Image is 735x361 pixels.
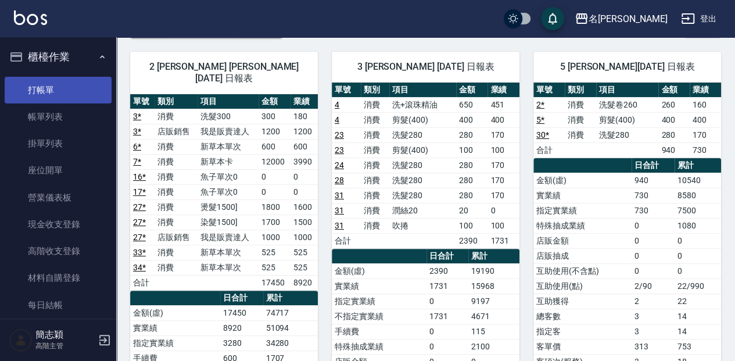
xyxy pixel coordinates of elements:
[144,61,304,84] span: 2 [PERSON_NAME] [PERSON_NAME][DATE] 日報表
[675,173,721,188] td: 10540
[35,329,95,341] h5: 簡志穎
[632,158,675,173] th: 日合計
[533,142,565,158] td: 合計
[220,320,263,335] td: 8920
[658,112,690,127] td: 400
[456,127,488,142] td: 280
[389,158,456,173] td: 洗髮280
[5,103,112,130] a: 帳單列表
[658,127,690,142] td: 280
[291,109,318,124] td: 180
[335,115,339,124] a: 4
[565,112,596,127] td: 消費
[155,230,198,245] td: 店販銷售
[332,278,426,294] td: 實業績
[198,94,259,109] th: 項目
[487,97,519,112] td: 451
[198,184,259,199] td: 魚子單次0
[335,100,339,109] a: 4
[259,275,291,290] td: 17450
[5,238,112,265] a: 高階收支登錄
[589,12,667,26] div: 名[PERSON_NAME]
[335,176,344,185] a: 28
[335,130,344,140] a: 23
[533,173,632,188] td: 金額(虛)
[389,142,456,158] td: 剪髮(400)
[335,206,344,215] a: 31
[198,124,259,139] td: 我是販賣達人
[291,154,318,169] td: 3990
[389,83,456,98] th: 項目
[335,145,344,155] a: 23
[632,278,675,294] td: 2/90
[220,335,263,351] td: 3280
[5,77,112,103] a: 打帳單
[155,260,198,275] td: 消費
[533,324,632,339] td: 指定客
[426,249,468,264] th: 日合計
[632,218,675,233] td: 0
[426,263,468,278] td: 2390
[332,324,426,339] td: 手續費
[426,309,468,324] td: 1731
[690,142,721,158] td: 730
[389,127,456,142] td: 洗髮280
[291,139,318,154] td: 600
[426,339,468,354] td: 0
[456,83,488,98] th: 金額
[533,218,632,233] td: 特殊抽成業績
[675,324,721,339] td: 14
[259,199,291,215] td: 1800
[487,158,519,173] td: 170
[5,319,112,345] a: 排班表
[658,83,690,98] th: 金額
[130,94,318,291] table: a dense table
[533,278,632,294] td: 互助使用(點)
[155,184,198,199] td: 消費
[675,294,721,309] td: 22
[259,230,291,245] td: 1000
[658,142,690,158] td: 940
[291,169,318,184] td: 0
[426,278,468,294] td: 1731
[632,309,675,324] td: 3
[596,97,659,112] td: 洗髮卷260
[487,218,519,233] td: 100
[565,127,596,142] td: 消費
[596,127,659,142] td: 洗髮280
[675,309,721,324] td: 14
[291,260,318,275] td: 525
[155,169,198,184] td: 消費
[426,294,468,309] td: 0
[291,184,318,199] td: 0
[130,94,155,109] th: 單號
[130,305,220,320] td: 金額(虛)
[220,291,263,306] th: 日合計
[468,339,519,354] td: 2100
[389,112,456,127] td: 剪髮(400)
[361,218,390,233] td: 消費
[487,127,519,142] td: 170
[675,263,721,278] td: 0
[155,109,198,124] td: 消費
[468,278,519,294] td: 15968
[533,83,565,98] th: 單號
[456,173,488,188] td: 280
[468,294,519,309] td: 9197
[259,169,291,184] td: 0
[198,139,259,154] td: 新草本單次
[259,124,291,139] td: 1200
[361,188,390,203] td: 消費
[632,248,675,263] td: 0
[675,339,721,354] td: 753
[198,260,259,275] td: 新草本單次
[675,278,721,294] td: 22/990
[291,245,318,260] td: 525
[14,10,47,25] img: Logo
[259,109,291,124] td: 300
[690,127,721,142] td: 170
[259,184,291,199] td: 0
[632,203,675,218] td: 730
[9,328,33,352] img: Person
[291,230,318,245] td: 1000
